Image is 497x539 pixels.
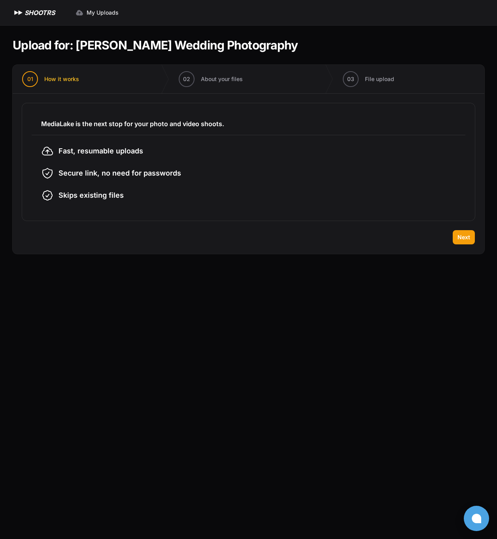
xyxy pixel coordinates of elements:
span: 01 [27,75,33,83]
span: Fast, resumable uploads [59,146,143,157]
span: My Uploads [87,9,119,17]
button: 02 About your files [169,65,252,93]
span: Skips existing files [59,190,124,201]
span: Secure link, no need for passwords [59,168,181,179]
span: How it works [44,75,79,83]
button: Next [453,230,475,244]
span: 03 [347,75,354,83]
h1: Upload for: [PERSON_NAME] Wedding Photography [13,38,298,52]
button: 01 How it works [13,65,89,93]
h3: MediaLake is the next stop for your photo and video shoots. [41,119,456,129]
h1: SHOOTRS [25,8,55,17]
button: 03 File upload [333,65,404,93]
span: 02 [183,75,190,83]
a: My Uploads [71,6,123,20]
button: Open chat window [464,506,489,531]
a: SHOOTRS SHOOTRS [13,8,55,17]
span: File upload [365,75,394,83]
span: About your files [201,75,243,83]
span: Next [457,233,470,241]
img: SHOOTRS [13,8,25,17]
